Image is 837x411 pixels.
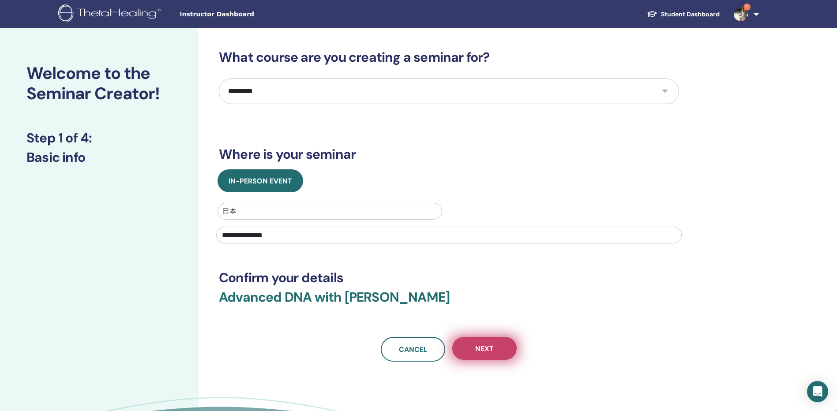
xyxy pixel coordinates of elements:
span: Next [475,344,494,353]
span: 1 [743,4,751,11]
h3: Advanced DNA with [PERSON_NAME] [219,289,679,316]
div: Open Intercom Messenger [807,381,828,402]
h3: Where is your seminar [219,146,679,162]
button: Next [452,337,517,360]
span: In-Person Event [229,176,292,186]
img: graduation-cap-white.svg [647,10,657,18]
h3: Confirm your details [219,270,679,286]
a: Cancel [381,337,445,362]
span: Instructor Dashboard [180,10,312,19]
img: logo.png [58,4,164,24]
h2: Welcome to the Seminar Creator! [26,64,172,104]
a: Student Dashboard [640,6,727,22]
h3: Step 1 of 4 : [26,130,172,146]
h3: Basic info [26,149,172,165]
span: Cancel [399,345,428,354]
button: In-Person Event [218,169,303,192]
h3: What course are you creating a seminar for? [219,49,679,65]
img: default.jpg [734,7,748,21]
